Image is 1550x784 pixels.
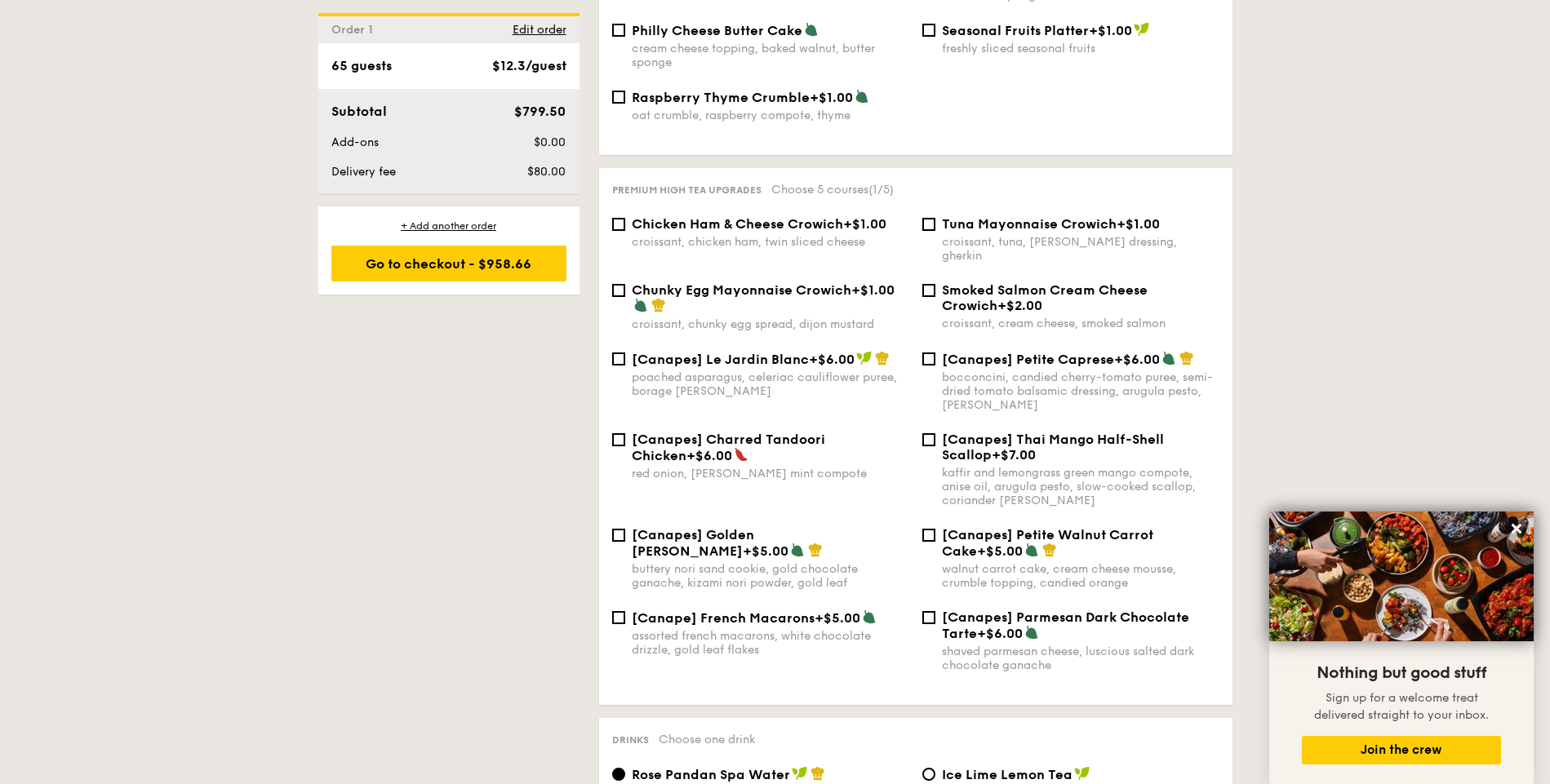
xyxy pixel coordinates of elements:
[1117,216,1160,232] span: +$1.00
[632,767,790,782] span: Rose Pandan Spa Water
[734,447,748,462] img: icon-spicy.37a8142b.svg
[612,24,625,37] input: Philly Cheese Butter Cakecream cheese topping, baked walnut, butter sponge
[922,433,935,446] input: [Canapes] Thai Mango Half-Shell Scallop+$7.00kaffir and lemongrass green mango compote, anise oil...
[632,317,909,331] div: croissant, chunky egg spread, dijon mustard
[632,90,810,105] span: Raspberry Thyme Crumble
[942,42,1219,55] div: freshly sliced seasonal fruits
[862,609,877,624] img: icon-vegetarian.fe4039eb.svg
[612,218,625,231] input: Chicken Ham & Cheese Crowich+$1.00croissant, chicken ham, twin sliced cheese
[632,352,809,367] span: [Canapes] Le Jardin Blanc
[922,218,935,231] input: Tuna Mayonnaise Crowich+$1.00croissant, tuna, [PERSON_NAME] dressing, gherkin
[1302,736,1501,764] button: Join the crew
[1314,691,1489,722] span: Sign up for a welcome treat delivered straight to your inbox.
[612,611,625,624] input: [Canape] French Macarons+$5.00assorted french macarons, white chocolate drizzle, gold leaf flakes
[651,298,666,312] img: icon-chef-hat.a58ddaea.svg
[1024,543,1039,557] img: icon-vegetarian.fe4039eb.svg
[942,767,1073,782] span: Ice Lime Lemon Tea
[771,183,894,197] span: Choose 5 courses
[514,104,566,119] span: $799.50
[942,432,1164,463] span: [Canapes] Thai Mango Half-Shell Scallop
[331,165,396,179] span: Delivery fee
[633,298,648,312] img: icon-vegetarian.fe4039eb.svg
[632,527,754,559] span: [Canapes] Golden [PERSON_NAME]
[992,447,1036,463] span: +$7.00
[922,284,935,297] input: Smoked Salmon Cream Cheese Crowich+$2.00croissant, cream cheese, smoked salmon
[792,766,808,781] img: icon-vegan.f8ff3823.svg
[922,352,935,365] input: [Canapes] Petite Caprese+$6.00bocconcini, candied cherry-tomato puree, semi-dried tomato balsamic...
[632,467,909,481] div: red onion, [PERSON_NAME] mint compote
[686,448,732,463] span: +$6.00
[331,23,380,37] span: Order 1
[1134,22,1150,37] img: icon-vegan.f8ff3823.svg
[632,282,851,298] span: Chunky Egg Mayonnaise Crowich
[942,352,1114,367] span: [Canapes] Petite Caprese
[612,91,625,104] input: Raspberry Thyme Crumble+$1.00oat crumble, raspberry compote, thyme
[922,24,935,37] input: Seasonal Fruits Platter+$1.00freshly sliced seasonal fruits
[632,109,909,122] div: oat crumble, raspberry compote, thyme
[612,433,625,446] input: [Canapes] Charred Tandoori Chicken+$6.00red onion, [PERSON_NAME] mint compote
[612,284,625,297] input: Chunky Egg Mayonnaise Crowich+$1.00croissant, chunky egg spread, dijon mustard
[632,42,909,69] div: cream cheese topping, baked walnut, butter sponge
[492,56,566,76] div: $12.3/guest
[942,527,1153,559] span: [Canapes] Petite Walnut Carrot Cake
[632,216,843,232] span: Chicken Ham & Cheese Crowich
[942,235,1219,263] div: croissant, tuna, [PERSON_NAME] dressing, gherkin
[1503,516,1530,542] button: Close
[1161,351,1176,365] img: icon-vegetarian.fe4039eb.svg
[977,626,1023,641] span: +$6.00
[331,135,379,149] span: Add-ons
[942,216,1117,232] span: Tuna Mayonnaise Crowich
[331,219,566,233] div: + Add another order
[331,246,566,281] div: Go to checkout - $958.66
[1024,625,1039,640] img: icon-vegetarian.fe4039eb.svg
[632,235,909,249] div: croissant, chicken ham, twin sliced cheese
[632,370,909,398] div: poached asparagus, celeriac cauliflower puree, borage [PERSON_NAME]
[632,629,909,657] div: assorted french macarons, white chocolate drizzle, gold leaf flakes
[1269,512,1534,641] img: DSC07876-Edit02-Large.jpeg
[942,466,1219,507] div: kaffir and lemongrass green mango compote, anise oil, arugula pesto, slow-cooked scallop, coriand...
[809,352,855,367] span: +$6.00
[922,611,935,624] input: [Canapes] Parmesan Dark Chocolate Tarte+$6.00shaved parmesan cheese, luscious salted dark chocola...
[997,298,1042,313] span: +$2.00
[612,768,625,781] input: Rose Pandan Spa Waterorange-scented rose water, lemongrass, kaffir lime leaf
[942,609,1189,641] span: [Canapes] Parmesan Dark Chocolate Tarte
[808,543,823,557] img: icon-chef-hat.a58ddaea.svg
[632,23,802,38] span: Philly Cheese Butter Cake
[855,89,869,104] img: icon-vegetarian.fe4039eb.svg
[922,529,935,542] input: [Canapes] Petite Walnut Carrot Cake+$5.00walnut carrot cake, cream cheese mousse, crumble topping...
[977,543,1023,559] span: +$5.00
[632,610,815,626] span: [Canape] French Macarons
[815,610,860,626] span: +$5.00
[331,104,387,119] span: Subtotal
[612,352,625,365] input: [Canapes] Le Jardin Blanc+$6.00poached asparagus, celeriac cauliflower puree, borage [PERSON_NAME]
[1317,663,1486,683] span: Nothing but good stuff
[534,135,566,149] span: $0.00
[1179,351,1194,365] img: icon-chef-hat.a58ddaea.svg
[1074,766,1090,781] img: icon-vegan.f8ff3823.svg
[942,562,1219,590] div: walnut carrot cake, cream cheese mousse, crumble topping, candied orange
[659,733,755,746] span: Choose one drink
[942,317,1219,330] div: croissant, cream cheese, smoked salmon
[922,768,935,781] input: Ice Lime Lemon Tealime leaf, lime juice, lemon juice, aromatic tea base
[1089,23,1132,38] span: +$1.00
[527,165,566,179] span: $80.00
[856,351,873,365] img: icon-vegan.f8ff3823.svg
[612,529,625,542] input: [Canapes] Golden [PERSON_NAME]+$5.00buttery nori sand cookie, gold chocolate ganache, kizami nori...
[804,22,819,37] img: icon-vegetarian.fe4039eb.svg
[1042,543,1057,557] img: icon-chef-hat.a58ddaea.svg
[612,184,762,196] span: Premium high tea upgrades
[331,56,392,76] div: 65 guests
[612,734,649,746] span: Drinks
[942,23,1089,38] span: Seasonal Fruits Platter
[790,543,805,557] img: icon-vegetarian.fe4039eb.svg
[942,282,1148,313] span: Smoked Salmon Cream Cheese Crowich
[513,23,566,37] span: Edit order
[1114,352,1160,367] span: +$6.00
[942,370,1219,412] div: bocconcini, candied cherry-tomato puree, semi-dried tomato balsamic dressing, arugula pesto, [PER...
[743,543,788,559] span: +$5.00
[942,644,1219,672] div: shaved parmesan cheese, luscious salted dark chocolate ganache
[632,432,825,463] span: [Canapes] Charred Tandoori Chicken
[875,351,890,365] img: icon-chef-hat.a58ddaea.svg
[810,90,853,105] span: +$1.00
[843,216,886,232] span: +$1.00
